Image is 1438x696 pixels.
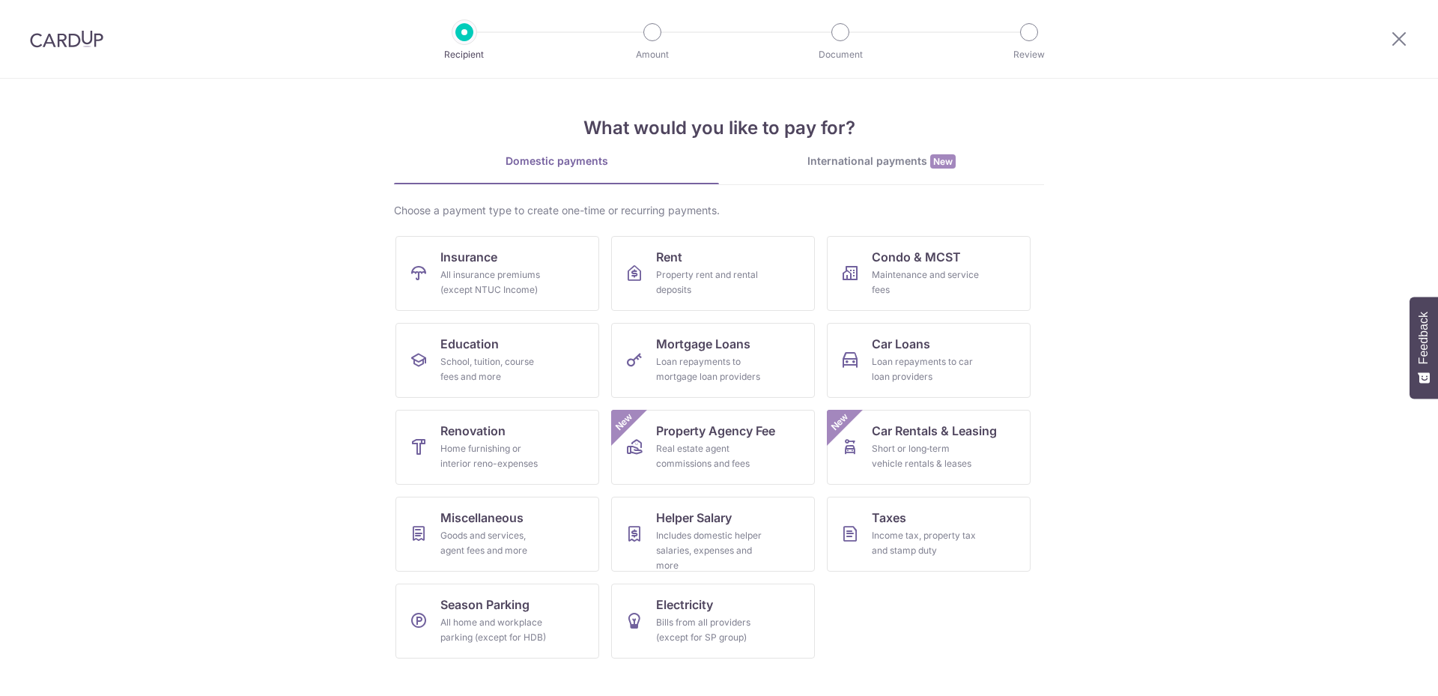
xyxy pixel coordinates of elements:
[656,509,732,527] span: Helper Salary
[828,410,852,435] span: New
[872,248,961,266] span: Condo & MCST
[827,410,1031,485] a: Car Rentals & LeasingShort or long‑term vehicle rentals & leasesNew
[440,441,548,471] div: Home furnishing or interior reno-expenses
[656,596,713,614] span: Electricity
[1342,651,1423,689] iframe: Opens a widget where you can find more information
[395,323,599,398] a: EducationSchool, tuition, course fees and more
[872,528,980,558] div: Income tax, property tax and stamp duty
[440,615,548,645] div: All home and workplace parking (except for HDB)
[611,584,815,659] a: ElectricityBills from all providers (except for SP group)
[656,267,764,297] div: Property rent and rental deposits
[827,236,1031,311] a: Condo & MCSTMaintenance and service fees
[394,154,719,169] div: Domestic payments
[1417,312,1431,364] span: Feedback
[440,335,499,353] span: Education
[872,441,980,471] div: Short or long‑term vehicle rentals & leases
[612,410,637,435] span: New
[930,154,956,169] span: New
[395,497,599,572] a: MiscellaneousGoods and services, agent fees and more
[440,422,506,440] span: Renovation
[440,248,497,266] span: Insurance
[440,267,548,297] div: All insurance premiums (except NTUC Income)
[440,596,530,614] span: Season Parking
[440,354,548,384] div: School, tuition, course fees and more
[872,335,930,353] span: Car Loans
[719,154,1044,169] div: International payments
[656,615,764,645] div: Bills from all providers (except for SP group)
[395,410,599,485] a: RenovationHome furnishing or interior reno-expenses
[656,248,682,266] span: Rent
[872,422,997,440] span: Car Rentals & Leasing
[611,497,815,572] a: Helper SalaryIncludes domestic helper salaries, expenses and more
[656,441,764,471] div: Real estate agent commissions and fees
[872,267,980,297] div: Maintenance and service fees
[440,509,524,527] span: Miscellaneous
[656,354,764,384] div: Loan repayments to mortgage loan providers
[656,422,775,440] span: Property Agency Fee
[30,30,103,48] img: CardUp
[974,47,1084,62] p: Review
[1410,297,1438,399] button: Feedback - Show survey
[409,47,520,62] p: Recipient
[872,509,906,527] span: Taxes
[611,323,815,398] a: Mortgage LoansLoan repayments to mortgage loan providers
[394,203,1044,218] div: Choose a payment type to create one-time or recurring payments.
[395,236,599,311] a: InsuranceAll insurance premiums (except NTUC Income)
[611,410,815,485] a: Property Agency FeeReal estate agent commissions and feesNew
[597,47,708,62] p: Amount
[785,47,896,62] p: Document
[827,497,1031,572] a: TaxesIncome tax, property tax and stamp duty
[395,584,599,659] a: Season ParkingAll home and workplace parking (except for HDB)
[656,335,750,353] span: Mortgage Loans
[440,528,548,558] div: Goods and services, agent fees and more
[656,528,764,573] div: Includes domestic helper salaries, expenses and more
[611,236,815,311] a: RentProperty rent and rental deposits
[872,354,980,384] div: Loan repayments to car loan providers
[827,323,1031,398] a: Car LoansLoan repayments to car loan providers
[394,115,1044,142] h4: What would you like to pay for?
